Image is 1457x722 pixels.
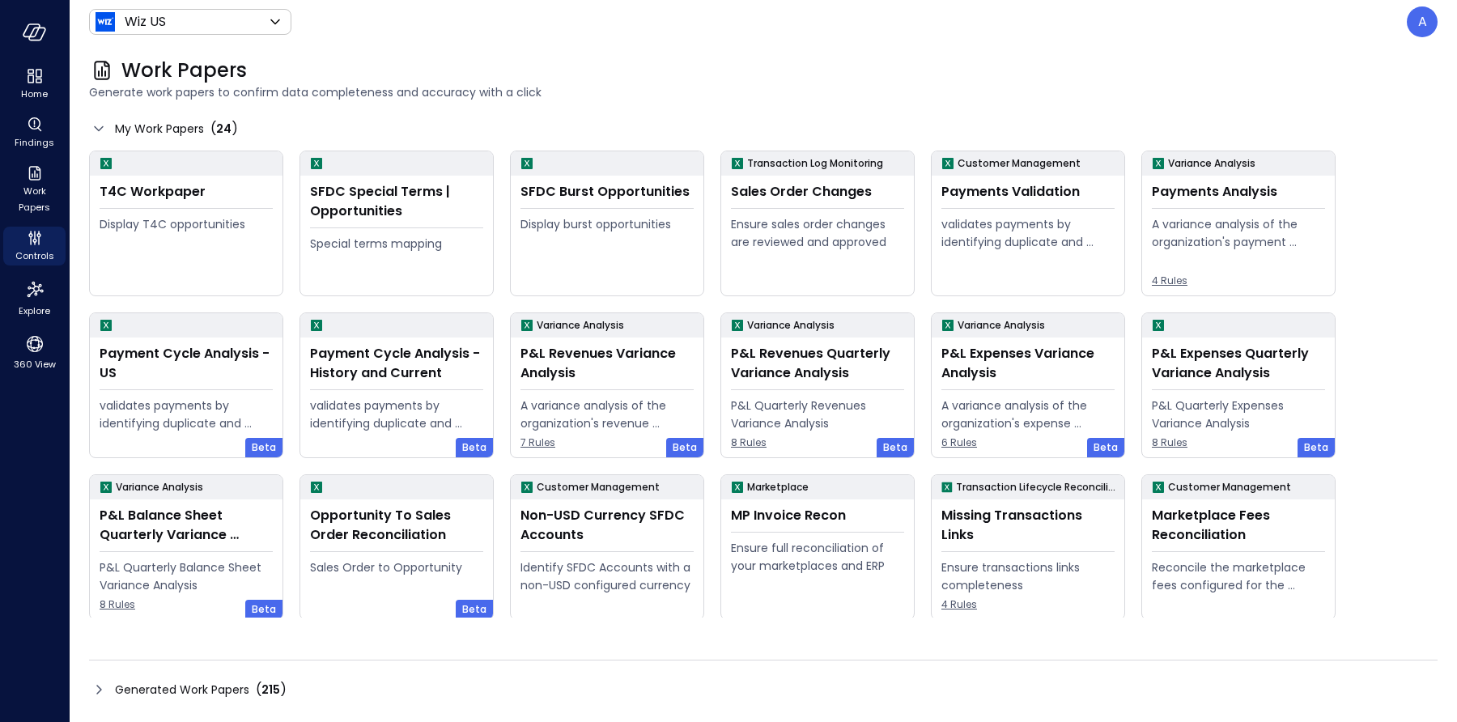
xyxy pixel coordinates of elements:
p: Customer Management [1168,479,1291,495]
div: Explore [3,275,66,321]
p: Marketplace [747,479,809,495]
div: Avi Brandwain [1407,6,1438,37]
div: SFDC Burst Opportunities [520,182,694,202]
div: A variance analysis of the organization's revenue accounts [520,397,694,432]
div: P&L Quarterly Revenues Variance Analysis [731,397,904,432]
span: Beta [462,440,486,456]
span: 6 Rules [941,435,1115,451]
div: Display T4C opportunities [100,215,273,233]
p: A [1418,12,1427,32]
div: Payments Analysis [1152,182,1325,202]
span: Beta [673,440,697,456]
div: Payment Cycle Analysis - History and Current [310,344,483,383]
span: 360 View [14,356,56,372]
span: Beta [252,440,276,456]
p: Variance Analysis [537,317,624,333]
div: A variance analysis of the organization's expense accounts [941,397,1115,432]
span: Generate work papers to confirm data completeness and accuracy with a click [89,83,1438,101]
span: Controls [15,248,54,264]
div: Ensure full reconciliation of your marketplaces and ERP [731,539,904,575]
div: Reconcile the marketplace fees configured for the Opportunity to the actual fees being paid [1152,558,1325,594]
div: Special terms mapping [310,235,483,253]
p: Variance Analysis [116,479,203,495]
div: P&L Revenues Quarterly Variance Analysis [731,344,904,383]
p: Customer Management [537,479,660,495]
div: Findings [3,113,66,152]
span: Beta [462,601,486,618]
div: Controls [3,227,66,265]
span: 8 Rules [1152,435,1325,451]
span: 7 Rules [520,435,694,451]
p: Variance Analysis [958,317,1045,333]
div: SFDC Special Terms | Opportunities [310,182,483,221]
div: Work Papers [3,162,66,217]
div: Payments Validation [941,182,1115,202]
div: P&L Revenues Variance Analysis [520,344,694,383]
div: 360 View [3,330,66,374]
span: Beta [1304,440,1328,456]
span: Beta [1094,440,1118,456]
div: Non-USD Currency SFDC Accounts [520,506,694,545]
div: Identify SFDC Accounts with a non-USD configured currency [520,558,694,594]
div: P&L Quarterly Expenses Variance Analysis [1152,397,1325,432]
span: Work Papers [121,57,247,83]
p: Variance Analysis [747,317,835,333]
span: Home [21,86,48,102]
div: Payment Cycle Analysis - US [100,344,273,383]
div: validates payments by identifying duplicate and erroneous entries. [100,397,273,432]
div: ( ) [256,680,287,699]
span: 8 Rules [100,597,273,613]
span: Generated Work Papers [115,681,249,699]
div: P&L Expenses Quarterly Variance Analysis [1152,344,1325,383]
div: Display burst opportunities [520,215,694,233]
div: Sales Order to Opportunity [310,558,483,576]
div: P&L Quarterly Balance Sheet Variance Analysis [100,558,273,594]
img: Icon [96,12,115,32]
div: Marketplace Fees Reconciliation [1152,506,1325,545]
div: Ensure transactions links completeness [941,558,1115,594]
div: Missing Transactions Links [941,506,1115,545]
div: validates payments by identifying duplicate and erroneous entries. [310,397,483,432]
span: Work Papers [10,183,59,215]
div: A variance analysis of the organization's payment transactions [1152,215,1325,251]
span: Explore [19,303,50,319]
span: My Work Papers [115,120,204,138]
div: ( ) [210,119,238,138]
div: P&L Balance Sheet Quarterly Variance Analysis [100,506,273,545]
span: 215 [261,682,280,698]
span: 4 Rules [1152,273,1325,289]
p: Wiz US [125,12,166,32]
p: Transaction Lifecycle Reconciliation [956,479,1118,495]
div: P&L Expenses Variance Analysis [941,344,1115,383]
p: Variance Analysis [1168,155,1255,172]
p: Transaction Log Monitoring [747,155,883,172]
div: Ensure sales order changes are reviewed and approved [731,215,904,251]
div: Home [3,65,66,104]
div: MP Invoice Recon [731,506,904,525]
div: validates payments by identifying duplicate and erroneous entries. [941,215,1115,251]
span: Beta [252,601,276,618]
span: 8 Rules [731,435,904,451]
div: Sales Order Changes [731,182,904,202]
div: Opportunity To Sales Order Reconciliation [310,506,483,545]
p: Customer Management [958,155,1081,172]
div: T4C Workpaper [100,182,273,202]
span: Beta [883,440,907,456]
span: 4 Rules [941,597,1115,613]
span: 24 [216,121,232,137]
span: Findings [15,134,54,151]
